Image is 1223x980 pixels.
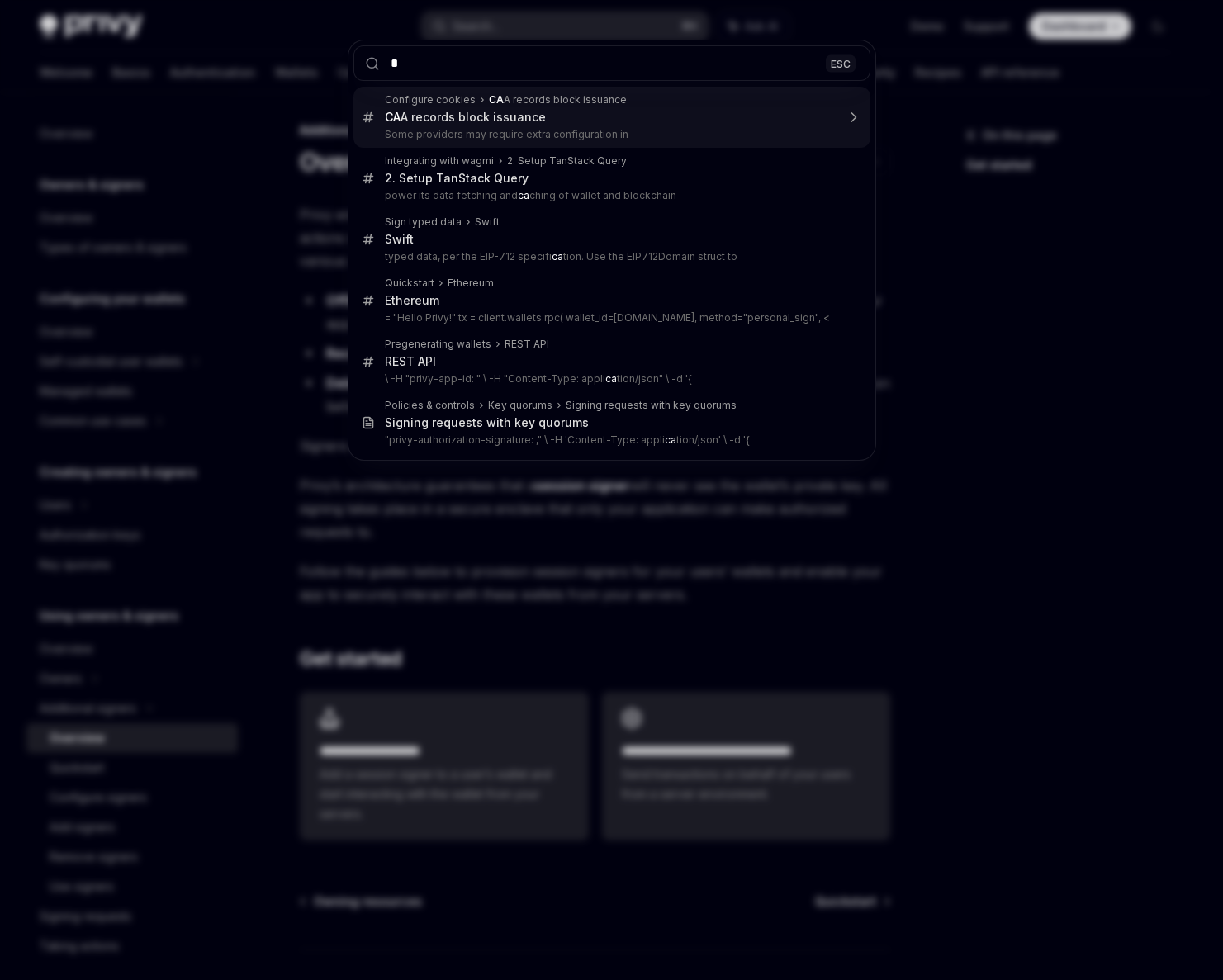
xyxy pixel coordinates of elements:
b: ca [605,372,617,385]
div: Signing requests with key quorums [566,399,737,412]
p: Some providers may require extra configuration in [385,128,836,141]
b: CA [489,93,504,106]
p: "privy-authorization-signature: ," \ -H 'Content-Type: appli tion/json' \ -d '{ [385,433,836,447]
b: ca [552,250,563,263]
div: Quickstart [385,277,434,290]
div: REST API [385,354,436,369]
div: Policies & controls [385,399,475,412]
div: Ethereum [385,293,439,308]
div: Configure cookies [385,93,476,107]
p: \ -H "privy-app-id: " \ -H "Content-Type: appli tion/json" \ -d '{ [385,372,836,386]
div: Signing requests with key quorums [385,415,589,430]
p: power its data fetching and ching of wallet and blockchain [385,189,836,202]
div: ESC [826,54,856,72]
b: ca [665,433,676,446]
div: 2. Setup TanStack Query [385,171,529,186]
div: Sign typed data [385,215,462,229]
div: Swift [475,215,500,229]
p: typed data, per the EIP-712 specifi tion. Use the EIP712Domain struct to [385,250,836,263]
div: Ethereum [448,277,494,290]
div: Swift [385,232,414,247]
div: 2. Setup TanStack Query [507,154,627,168]
div: Pregenerating wallets [385,338,491,351]
div: Key quorums [488,399,552,412]
div: Integrating with wagmi [385,154,494,168]
p: = "Hello Privy!" tx = client.wallets.rpc( wallet_id=[DOMAIN_NAME], method="personal_sign", < [385,311,836,324]
b: CA [385,110,401,124]
div: REST API [505,338,549,351]
div: A records block issuance [489,93,627,107]
div: A records block issuance [385,110,546,125]
b: ca [518,189,529,201]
